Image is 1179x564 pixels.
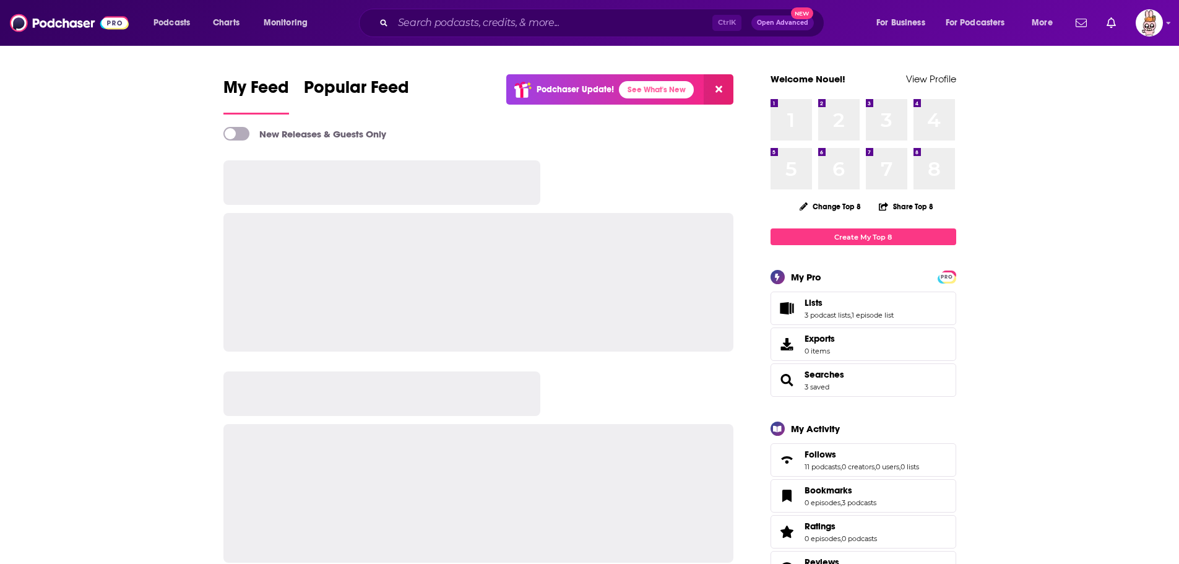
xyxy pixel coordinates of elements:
[805,311,850,319] a: 3 podcast lists
[223,77,289,115] a: My Feed
[899,462,900,471] span: ,
[393,13,712,33] input: Search podcasts, credits, & more...
[805,369,844,380] a: Searches
[805,485,852,496] span: Bookmarks
[205,13,247,33] a: Charts
[775,371,800,389] a: Searches
[842,462,875,471] a: 0 creators
[900,462,919,471] a: 0 lists
[1071,12,1092,33] a: Show notifications dropdown
[878,194,934,219] button: Share Top 8
[791,423,840,435] div: My Activity
[1136,9,1163,37] span: Logged in as Nouel
[868,13,941,33] button: open menu
[946,14,1005,32] span: For Podcasters
[840,534,842,543] span: ,
[304,77,409,105] span: Popular Feed
[775,300,800,317] a: Lists
[255,13,324,33] button: open menu
[304,77,409,115] a: Popular Feed
[145,13,206,33] button: open menu
[1032,14,1053,32] span: More
[805,462,840,471] a: 11 podcasts
[537,84,614,95] p: Podchaser Update!
[805,297,823,308] span: Lists
[805,383,829,391] a: 3 saved
[775,451,800,469] a: Follows
[1102,12,1121,33] a: Show notifications dropdown
[775,487,800,505] a: Bookmarks
[771,73,845,85] a: Welcome Nouel!
[10,11,129,35] img: Podchaser - Follow, Share and Rate Podcasts
[771,363,956,397] span: Searches
[771,228,956,245] a: Create My Top 8
[1023,13,1068,33] button: open menu
[876,14,925,32] span: For Business
[751,15,814,30] button: Open AdvancedNew
[712,15,741,31] span: Ctrl K
[939,272,954,281] a: PRO
[771,292,956,325] span: Lists
[805,498,840,507] a: 0 episodes
[1136,9,1163,37] button: Show profile menu
[939,272,954,282] span: PRO
[805,449,836,460] span: Follows
[775,336,800,353] span: Exports
[805,449,919,460] a: Follows
[213,14,240,32] span: Charts
[223,127,386,141] a: New Releases & Guests Only
[771,479,956,513] span: Bookmarks
[842,534,877,543] a: 0 podcasts
[153,14,190,32] span: Podcasts
[805,297,894,308] a: Lists
[791,271,821,283] div: My Pro
[840,498,842,507] span: ,
[805,521,877,532] a: Ratings
[840,462,842,471] span: ,
[842,498,876,507] a: 3 podcasts
[850,311,852,319] span: ,
[876,462,899,471] a: 0 users
[771,515,956,549] span: Ratings
[771,328,956,361] a: Exports
[223,77,289,105] span: My Feed
[791,7,813,19] span: New
[805,333,835,344] span: Exports
[264,14,308,32] span: Monitoring
[852,311,894,319] a: 1 episode list
[938,13,1023,33] button: open menu
[771,443,956,477] span: Follows
[875,462,876,471] span: ,
[805,521,836,532] span: Ratings
[805,347,835,355] span: 0 items
[1136,9,1163,37] img: User Profile
[619,81,694,98] a: See What's New
[906,73,956,85] a: View Profile
[792,199,869,214] button: Change Top 8
[805,485,876,496] a: Bookmarks
[805,534,840,543] a: 0 episodes
[371,9,836,37] div: Search podcasts, credits, & more...
[757,20,808,26] span: Open Advanced
[775,523,800,540] a: Ratings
